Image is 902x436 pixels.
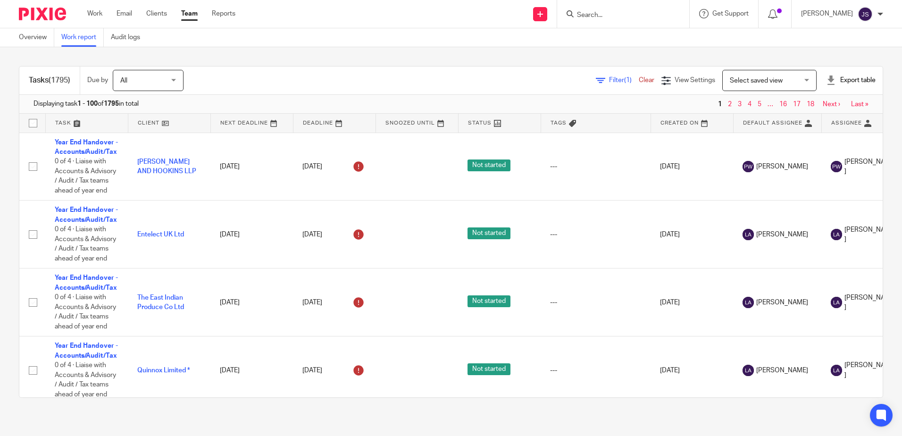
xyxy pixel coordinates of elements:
[793,101,801,108] a: 17
[743,365,754,376] img: svg%3E
[807,101,814,108] a: 18
[651,336,733,404] td: [DATE]
[730,77,783,84] span: Select saved view
[87,75,108,85] p: Due by
[550,230,641,239] div: ---
[765,99,776,110] span: …
[756,162,808,171] span: [PERSON_NAME]
[61,28,104,47] a: Work report
[210,268,293,336] td: [DATE]
[743,161,754,172] img: svg%3E
[120,77,127,84] span: All
[639,77,654,84] a: Clear
[550,298,641,307] div: ---
[831,161,842,172] img: svg%3E
[302,295,366,310] div: [DATE]
[55,207,118,223] a: Year End Handover - Accounts/Audit/Tax
[779,101,787,108] a: 16
[55,158,116,194] span: 0 of 4 · Liaise with Accounts & Advisory / Audit / Tax teams ahead of year end
[302,227,366,242] div: [DATE]
[624,77,632,84] span: (1)
[87,9,102,18] a: Work
[716,101,869,108] nav: pager
[844,157,894,176] span: [PERSON_NAME]
[651,133,733,201] td: [DATE]
[146,9,167,18] a: Clients
[743,229,754,240] img: svg%3E
[33,99,139,109] span: Displaying task of in total
[550,162,641,171] div: ---
[844,293,894,312] span: [PERSON_NAME]
[651,268,733,336] td: [DATE]
[111,28,147,47] a: Audit logs
[55,139,118,155] a: Year End Handover - Accounts/Audit/Tax
[55,343,118,359] a: Year End Handover - Accounts/Audit/Tax
[756,230,808,239] span: [PERSON_NAME]
[738,101,742,108] a: 3
[858,7,873,22] img: svg%3E
[212,9,235,18] a: Reports
[844,361,894,380] span: [PERSON_NAME]
[468,295,510,307] span: Not started
[831,365,842,376] img: svg%3E
[468,159,510,171] span: Not started
[651,201,733,268] td: [DATE]
[77,101,98,107] b: 1 - 100
[302,159,366,174] div: [DATE]
[181,9,198,18] a: Team
[826,75,876,85] div: Export table
[137,294,184,310] a: The East Indian Produce Co Ltd
[831,297,842,308] img: svg%3E
[748,101,752,108] a: 4
[55,362,116,398] span: 0 of 4 · Liaise with Accounts & Advisory / Audit / Tax teams ahead of year end
[823,101,840,108] a: Next ›
[137,231,184,238] a: Entelect UK Ltd
[551,120,567,126] span: Tags
[728,101,732,108] a: 2
[851,101,869,108] a: Last »
[576,11,661,20] input: Search
[743,297,754,308] img: svg%3E
[716,99,724,110] span: 1
[550,366,641,375] div: ---
[675,77,715,84] span: View Settings
[609,77,639,84] span: Filter
[104,101,119,107] b: 1795
[210,133,293,201] td: [DATE]
[831,229,842,240] img: svg%3E
[29,75,70,85] h1: Tasks
[756,366,808,375] span: [PERSON_NAME]
[712,10,749,17] span: Get Support
[468,227,510,239] span: Not started
[137,367,190,374] a: Quinnox Limited *
[801,9,853,18] p: [PERSON_NAME]
[302,363,366,378] div: [DATE]
[19,28,54,47] a: Overview
[137,159,196,175] a: [PERSON_NAME] AND HOOKINS LLP
[468,363,510,375] span: Not started
[758,101,761,108] a: 5
[210,201,293,268] td: [DATE]
[55,294,116,330] span: 0 of 4 · Liaise with Accounts & Advisory / Audit / Tax teams ahead of year end
[117,9,132,18] a: Email
[49,76,70,84] span: (1795)
[19,8,66,20] img: Pixie
[55,275,118,291] a: Year End Handover - Accounts/Audit/Tax
[55,226,116,262] span: 0 of 4 · Liaise with Accounts & Advisory / Audit / Tax teams ahead of year end
[844,225,894,244] span: [PERSON_NAME]
[210,336,293,404] td: [DATE]
[756,298,808,307] span: [PERSON_NAME]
